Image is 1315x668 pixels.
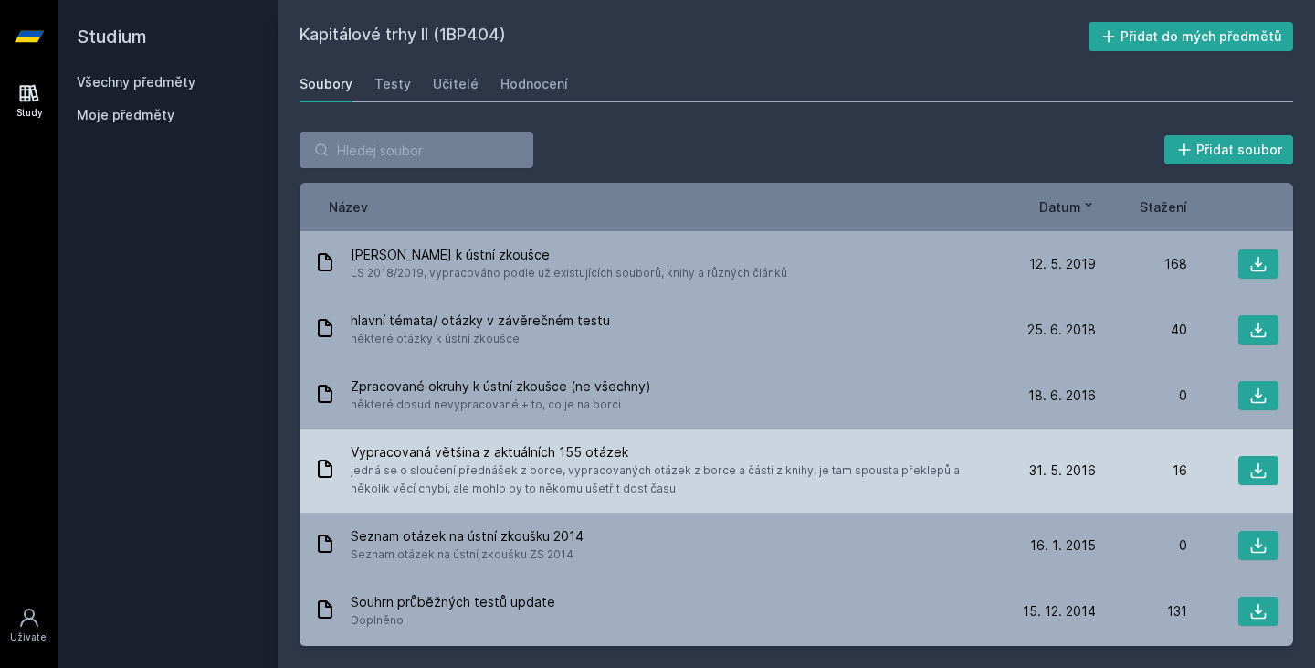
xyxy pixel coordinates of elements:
[1089,22,1294,51] button: Přidat do mých předmětů
[1027,321,1096,339] span: 25. 6. 2018
[1030,536,1096,555] span: 16. 1. 2015
[1096,321,1187,339] div: 40
[1039,197,1096,217] button: Datum
[351,443,997,461] span: Vypracovaná většina z aktuálních 155 otázek
[1029,255,1096,273] span: 12. 5. 2019
[300,66,352,102] a: Soubory
[351,264,787,282] span: LS 2018/2019, vypracováno podle už existujících souborů, knihy a různých článků
[10,631,48,644] div: Uživatel
[300,132,533,168] input: Hledej soubor
[77,74,195,90] a: Všechny předměty
[351,593,555,611] span: Souhrn průběžných testů update
[16,106,43,120] div: Study
[1029,461,1096,480] span: 31. 5. 2016
[374,66,411,102] a: Testy
[1096,255,1187,273] div: 168
[351,396,651,414] span: některé dosud nevypracované + to, co je na borci
[374,75,411,93] div: Testy
[433,75,479,93] div: Učitelé
[1028,387,1096,405] span: 18. 6. 2016
[500,75,568,93] div: Hodnocení
[500,66,568,102] a: Hodnocení
[4,73,55,129] a: Study
[1023,602,1096,620] span: 15. 12. 2014
[351,527,584,546] span: Seznam otázek na ústní zkoušku 2014
[351,546,584,564] span: Seznam otázek na ústní zkoušku ZS 2014
[1096,536,1187,555] div: 0
[1096,387,1187,405] div: 0
[300,22,1089,51] h2: Kapitálové trhy II (1BP404)
[77,106,174,124] span: Moje předměty
[1096,461,1187,480] div: 16
[351,312,610,330] span: hlavní témata/ otázky v závěrečném testu
[4,598,55,653] a: Uživatel
[351,461,997,498] span: jedná se o sloučení přednášek z borce, vypracovaných otázek z borce a částí z knihy, je tam spous...
[329,197,368,217] button: Název
[351,330,610,348] span: některé otázky k ústní zkoušce
[351,611,555,630] span: Doplněno
[300,75,352,93] div: Soubory
[433,66,479,102] a: Učitelé
[351,377,651,396] span: Zpracované okruhy k ústní zkoušce (ne všechny)
[1039,197,1081,217] span: Datum
[1164,135,1294,164] button: Přidat soubor
[1096,602,1187,620] div: 131
[1140,197,1187,217] button: Stažení
[351,246,787,264] span: [PERSON_NAME] k ústní zkoušce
